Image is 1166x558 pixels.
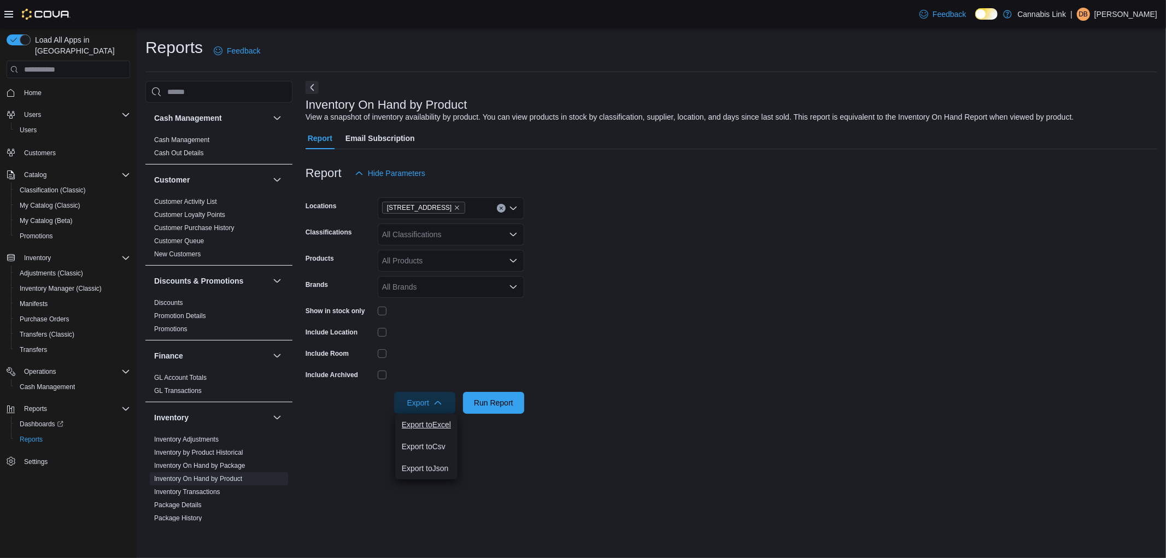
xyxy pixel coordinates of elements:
button: My Catalog (Beta) [11,213,134,228]
span: Transfers [15,343,130,356]
h3: Cash Management [154,113,222,124]
p: Cannabis Link [1017,8,1066,21]
button: Catalog [20,168,51,181]
a: Cash Management [154,136,209,144]
span: My Catalog (Classic) [15,199,130,212]
span: Transfers (Classic) [20,330,74,339]
span: 1295 Highbury Ave N [382,202,466,214]
button: Inventory [154,412,268,423]
span: Catalog [20,168,130,181]
span: My Catalog (Beta) [15,214,130,227]
p: | [1070,8,1073,21]
span: Dashboards [20,420,63,428]
a: Inventory Transactions [154,488,220,496]
nav: Complex example [7,80,130,498]
a: Customer Purchase History [154,224,235,232]
button: Discounts & Promotions [271,274,284,287]
span: My Catalog (Classic) [20,201,80,210]
h1: Reports [145,37,203,58]
a: Dashboards [11,416,134,432]
button: Users [2,107,134,122]
label: Products [306,254,334,263]
label: Include Room [306,349,349,358]
span: DB [1079,8,1088,21]
a: Package Details [154,501,202,509]
a: Transfers (Classic) [15,328,79,341]
a: Inventory Manager (Classic) [15,282,106,295]
span: Inventory Manager (Classic) [15,282,130,295]
span: Users [20,108,130,121]
a: GL Account Totals [154,374,207,381]
a: Classification (Classic) [15,184,90,197]
button: Inventory [2,250,134,266]
button: Promotions [11,228,134,244]
span: Users [24,110,41,119]
span: Export [401,392,449,414]
a: Customer Activity List [154,198,217,205]
button: Open list of options [509,283,518,291]
label: Locations [306,202,337,210]
h3: Inventory On Hand by Product [306,98,467,111]
span: Reports [24,404,47,413]
button: Finance [271,349,284,362]
div: Cash Management [145,133,292,164]
h3: Customer [154,174,190,185]
a: Promotions [154,325,188,333]
a: Promotion Details [154,312,206,320]
button: Reports [20,402,51,415]
div: Customer [145,195,292,265]
span: Home [20,86,130,99]
button: Open list of options [509,230,518,239]
button: Inventory Manager (Classic) [11,281,134,296]
span: Classification (Classic) [15,184,130,197]
span: Cash Management [20,383,75,391]
button: Users [20,108,45,121]
span: My Catalog (Beta) [20,216,73,225]
span: Users [15,124,130,137]
a: Manifests [15,297,52,310]
span: Catalog [24,171,46,179]
span: Feedback [227,45,260,56]
a: Inventory Adjustments [154,436,219,443]
button: Classification (Classic) [11,183,134,198]
img: Cova [22,9,71,20]
span: Hide Parameters [368,168,425,179]
span: Home [24,89,42,97]
button: Cash Management [271,111,284,125]
h3: Report [306,167,342,180]
span: Purchase Orders [20,315,69,324]
span: Cash Management [15,380,130,393]
span: Adjustments (Classic) [15,267,130,280]
span: Load All Apps in [GEOGRAPHIC_DATA] [31,34,130,56]
button: Export toCsv [395,436,458,457]
button: Cash Management [154,113,268,124]
button: Purchase Orders [11,312,134,327]
a: Inventory by Product Historical [154,449,243,456]
a: Customer Queue [154,237,204,245]
span: Customer Loyalty Points [154,210,225,219]
span: Email Subscription [345,127,415,149]
span: Inventory [24,254,51,262]
button: Hide Parameters [350,162,430,184]
a: Transfers [15,343,51,356]
div: Finance [145,371,292,402]
span: [STREET_ADDRESS] [387,202,452,213]
a: Feedback [915,3,970,25]
span: Customer Purchase History [154,224,235,232]
a: Package History [154,514,202,522]
span: Export to Csv [402,442,451,451]
span: Inventory Manager (Classic) [20,284,102,293]
input: Dark Mode [975,8,998,20]
span: Inventory Adjustments [154,435,219,444]
h3: Inventory [154,412,189,423]
span: Inventory On Hand by Product [154,474,242,483]
button: Export toExcel [395,414,458,436]
a: Users [15,124,41,137]
span: Customer Activity List [154,197,217,206]
button: Customer [271,173,284,186]
button: Manifests [11,296,134,312]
